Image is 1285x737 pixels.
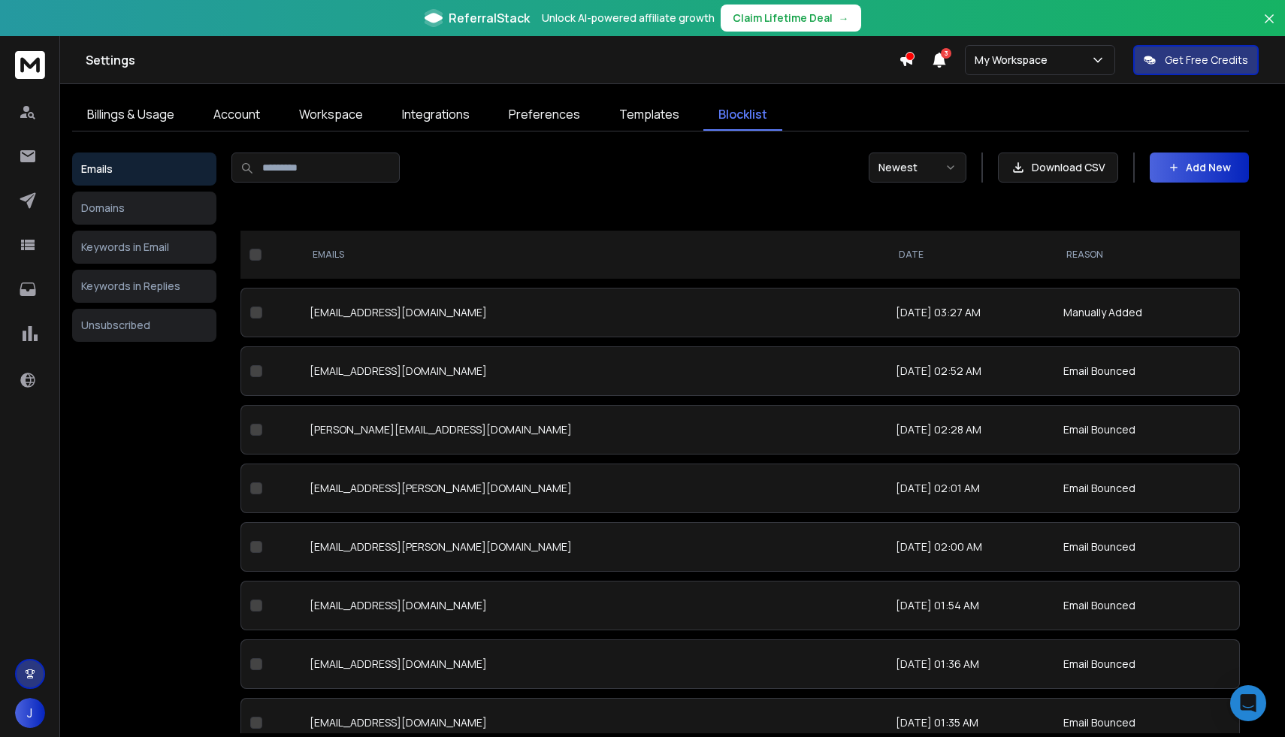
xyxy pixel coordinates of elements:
[1054,639,1240,689] td: Email Bounced
[301,231,887,279] th: EMAILS
[1054,464,1240,513] td: Email Bounced
[72,192,216,225] button: Domains
[1054,346,1240,396] td: Email Bounced
[494,99,595,131] a: Preferences
[449,9,530,27] span: ReferralStack
[301,581,887,630] td: [EMAIL_ADDRESS][DOMAIN_NAME]
[887,405,1054,455] td: [DATE] 02:28 AM
[198,99,275,131] a: Account
[15,698,45,728] button: J
[887,639,1054,689] td: [DATE] 01:36 AM
[284,99,378,131] a: Workspace
[1259,9,1279,45] button: Close banner
[887,464,1054,513] td: [DATE] 02:01 AM
[72,153,216,186] button: Emails
[72,231,216,264] button: Keywords in Email
[869,153,966,183] button: Newest
[1054,522,1240,572] td: Email Bounced
[1165,53,1248,68] p: Get Free Credits
[301,346,887,396] td: [EMAIL_ADDRESS][DOMAIN_NAME]
[301,639,887,689] td: [EMAIL_ADDRESS][DOMAIN_NAME]
[887,346,1054,396] td: [DATE] 02:52 AM
[1054,581,1240,630] td: Email Bounced
[301,288,887,337] td: [EMAIL_ADDRESS][DOMAIN_NAME]
[1133,45,1259,75] button: Get Free Credits
[301,464,887,513] td: [EMAIL_ADDRESS][PERSON_NAME][DOMAIN_NAME]
[1054,288,1240,337] td: Manually Added
[998,153,1118,183] button: Download CSV
[975,53,1054,68] p: My Workspace
[72,99,189,131] a: Billings & Usage
[72,270,216,303] button: Keywords in Replies
[301,522,887,572] td: [EMAIL_ADDRESS][PERSON_NAME][DOMAIN_NAME]
[887,288,1054,337] td: [DATE] 03:27 AM
[1054,405,1240,455] td: Email Bounced
[72,309,216,342] button: Unsubscribed
[301,405,887,455] td: [PERSON_NAME][EMAIL_ADDRESS][DOMAIN_NAME]
[887,231,1054,279] th: DATE
[721,5,861,32] button: Claim Lifetime Deal→
[887,581,1054,630] td: [DATE] 01:54 AM
[839,11,849,26] span: →
[1186,160,1231,175] p: Add New
[887,522,1054,572] td: [DATE] 02:00 AM
[941,48,951,59] span: 3
[1230,685,1266,721] div: Open Intercom Messenger
[86,51,899,69] h1: Settings
[1150,153,1249,183] button: Add New
[387,99,485,131] a: Integrations
[703,99,782,131] a: Blocklist
[1054,231,1240,279] th: REASON
[604,99,694,131] a: Templates
[542,11,715,26] p: Unlock AI-powered affiliate growth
